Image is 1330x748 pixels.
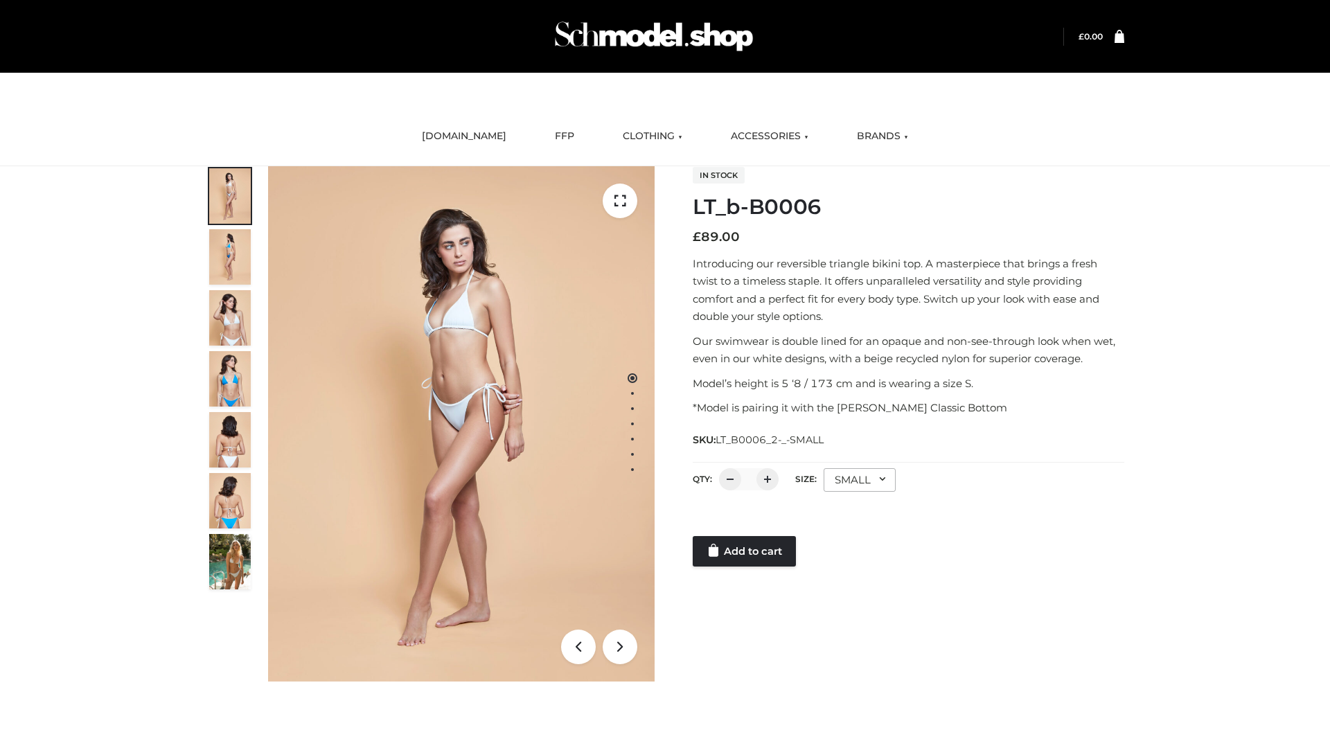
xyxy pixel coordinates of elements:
[693,332,1124,368] p: Our swimwear is double lined for an opaque and non-see-through look when wet, even in our white d...
[716,434,824,446] span: LT_B0006_2-_-SMALL
[693,229,701,244] span: £
[1079,31,1103,42] a: £0.00
[795,474,817,484] label: Size:
[209,168,251,224] img: ArielClassicBikiniTop_CloudNine_AzureSky_OW114ECO_1-scaled.jpg
[693,375,1124,393] p: Model’s height is 5 ‘8 / 173 cm and is wearing a size S.
[268,166,655,682] img: ArielClassicBikiniTop_CloudNine_AzureSky_OW114ECO_1
[1079,31,1103,42] bdi: 0.00
[693,255,1124,326] p: Introducing our reversible triangle bikini top. A masterpiece that brings a fresh twist to a time...
[846,121,919,152] a: BRANDS
[720,121,819,152] a: ACCESSORIES
[411,121,517,152] a: [DOMAIN_NAME]
[693,431,825,448] span: SKU:
[693,474,712,484] label: QTY:
[209,229,251,285] img: ArielClassicBikiniTop_CloudNine_AzureSky_OW114ECO_2-scaled.jpg
[209,412,251,467] img: ArielClassicBikiniTop_CloudNine_AzureSky_OW114ECO_7-scaled.jpg
[209,351,251,407] img: ArielClassicBikiniTop_CloudNine_AzureSky_OW114ECO_4-scaled.jpg
[693,536,796,567] a: Add to cart
[693,229,740,244] bdi: 89.00
[693,399,1124,417] p: *Model is pairing it with the [PERSON_NAME] Classic Bottom
[209,473,251,528] img: ArielClassicBikiniTop_CloudNine_AzureSky_OW114ECO_8-scaled.jpg
[612,121,693,152] a: CLOTHING
[693,167,745,184] span: In stock
[544,121,585,152] a: FFP
[824,468,896,492] div: SMALL
[550,9,758,64] img: Schmodel Admin 964
[209,534,251,589] img: Arieltop_CloudNine_AzureSky2.jpg
[209,290,251,346] img: ArielClassicBikiniTop_CloudNine_AzureSky_OW114ECO_3-scaled.jpg
[1079,31,1084,42] span: £
[693,195,1124,220] h1: LT_b-B0006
